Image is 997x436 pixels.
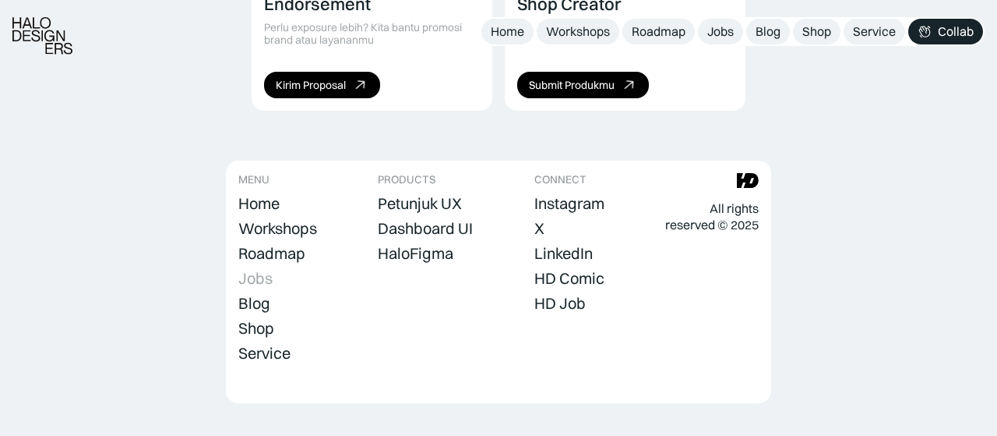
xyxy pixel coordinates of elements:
[622,19,695,44] a: Roadmap
[853,23,896,40] div: Service
[378,218,473,239] a: Dashboard UI
[378,244,453,263] div: HaloFigma
[534,269,604,288] div: HD Comic
[378,219,473,238] div: Dashboard UI
[756,23,780,40] div: Blog
[238,193,280,214] a: Home
[534,194,604,213] div: Instagram
[238,342,291,364] a: Service
[238,219,317,238] div: Workshops
[238,317,274,339] a: Shop
[238,319,274,338] div: Shop
[534,193,604,214] a: Instagram
[746,19,790,44] a: Blog
[632,23,685,40] div: Roadmap
[238,218,317,239] a: Workshops
[238,268,273,289] a: Jobs
[534,218,544,239] a: X
[276,79,346,92] div: Kirim Proposal
[238,344,291,363] div: Service
[238,194,280,213] div: Home
[908,19,983,44] a: Collab
[534,244,593,263] div: LinkedIn
[481,19,534,44] a: Home
[665,200,759,233] div: All rights reserved © 2025
[534,219,544,238] div: X
[378,194,462,213] div: Petunjuk UX
[264,21,480,48] div: Perlu exposure lebih? Kita bantu promosi brand atau layananmu
[491,23,524,40] div: Home
[938,23,974,40] div: Collab
[534,294,586,313] div: HD Job
[529,79,615,92] div: Submit Produkmu
[534,292,586,314] a: HD Job
[534,268,604,289] a: HD Comic
[264,72,380,98] a: Kirim Proposal
[378,243,453,264] a: HaloFigma
[546,23,610,40] div: Workshops
[534,173,587,186] div: CONNECT
[378,173,435,186] div: PRODUCTS
[698,19,743,44] a: Jobs
[517,72,649,98] a: Submit Produkmu
[378,193,462,214] a: Petunjuk UX
[802,23,831,40] div: Shop
[238,292,270,314] a: Blog
[537,19,619,44] a: Workshops
[534,243,593,264] a: LinkedIn
[238,294,270,313] div: Blog
[707,23,734,40] div: Jobs
[238,243,305,264] a: Roadmap
[238,173,270,186] div: MENU
[238,269,273,288] div: Jobs
[793,19,840,44] a: Shop
[238,244,305,263] div: Roadmap
[844,19,905,44] a: Service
